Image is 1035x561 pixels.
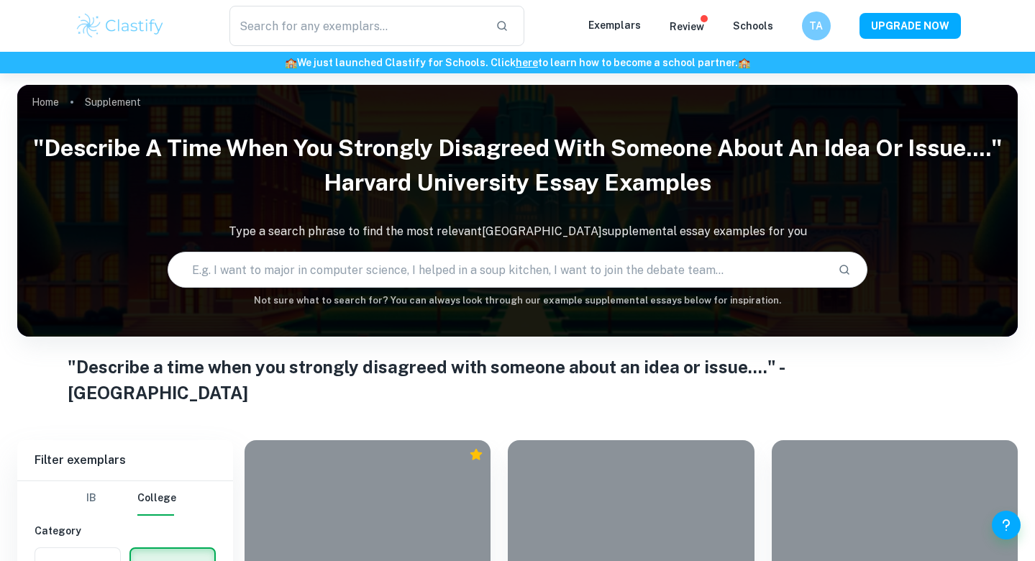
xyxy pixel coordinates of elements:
p: Supplement [85,94,141,110]
h6: We just launched Clastify for Schools. Click to learn how to become a school partner. [3,55,1032,70]
input: E.g. I want to major in computer science, I helped in a soup kitchen, I want to join the debate t... [168,250,827,290]
button: Help and Feedback [992,511,1021,539]
button: College [137,481,176,516]
button: IB [74,481,109,516]
a: here [516,57,538,68]
span: 🏫 [738,57,750,68]
h6: Not sure what to search for? You can always look through our example supplemental essays below fo... [17,293,1018,308]
button: UPGRADE NOW [860,13,961,39]
p: Type a search phrase to find the most relevant [GEOGRAPHIC_DATA] supplemental essay examples for you [17,223,1018,240]
img: Clastify logo [75,12,166,40]
input: Search for any exemplars... [229,6,485,46]
h6: TA [808,18,824,34]
a: Schools [733,20,773,32]
div: Filter type choice [74,481,176,516]
h6: Filter exemplars [17,440,233,480]
h1: "Describe a time when you strongly disagreed with someone about an idea or issue...." Harvard Uni... [17,125,1018,206]
h6: Category [35,523,216,539]
span: 🏫 [285,57,297,68]
h1: "Describe a time when you strongly disagreed with someone about an idea or issue...." - [GEOGRAPH... [68,354,968,406]
p: Review [670,19,704,35]
button: TA [802,12,831,40]
div: Premium [469,447,483,462]
a: Home [32,92,59,112]
p: Exemplars [588,17,641,33]
button: Search [832,257,857,282]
